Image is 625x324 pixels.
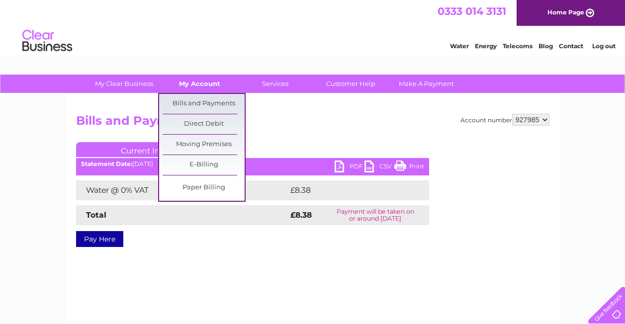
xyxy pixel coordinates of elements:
a: Contact [559,42,583,50]
div: Clear Business is a trading name of Verastar Limited (registered in [GEOGRAPHIC_DATA] No. 3667643... [78,5,548,48]
a: My Clear Business [83,75,165,93]
a: Customer Help [310,75,392,93]
img: logo.png [22,26,73,56]
a: Print [394,161,424,175]
div: Account number [460,114,549,126]
a: Telecoms [503,42,533,50]
a: Paper Billing [163,178,245,198]
a: My Account [159,75,241,93]
a: PDF [335,161,364,175]
a: Energy [475,42,497,50]
b: Statement Date: [81,160,132,167]
div: [DATE] [76,161,429,167]
a: Log out [592,42,616,50]
strong: Total [86,210,106,220]
a: Make A Payment [385,75,467,93]
a: Moving Premises [163,135,245,155]
a: Pay Here [76,231,123,247]
td: Payment will be taken on or around [DATE] [322,205,429,225]
a: CSV [364,161,394,175]
h2: Bills and Payments [76,114,549,133]
a: Water [450,42,469,50]
a: Blog [538,42,553,50]
strong: £8.38 [290,210,312,220]
a: Services [234,75,316,93]
a: Bills and Payments [163,94,245,114]
a: Direct Debit [163,114,245,134]
td: £8.38 [288,180,406,200]
td: Water @ 0% VAT [76,180,288,200]
a: 0333 014 3131 [438,5,506,17]
a: Current Invoice [76,142,225,157]
a: E-Billing [163,155,245,175]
